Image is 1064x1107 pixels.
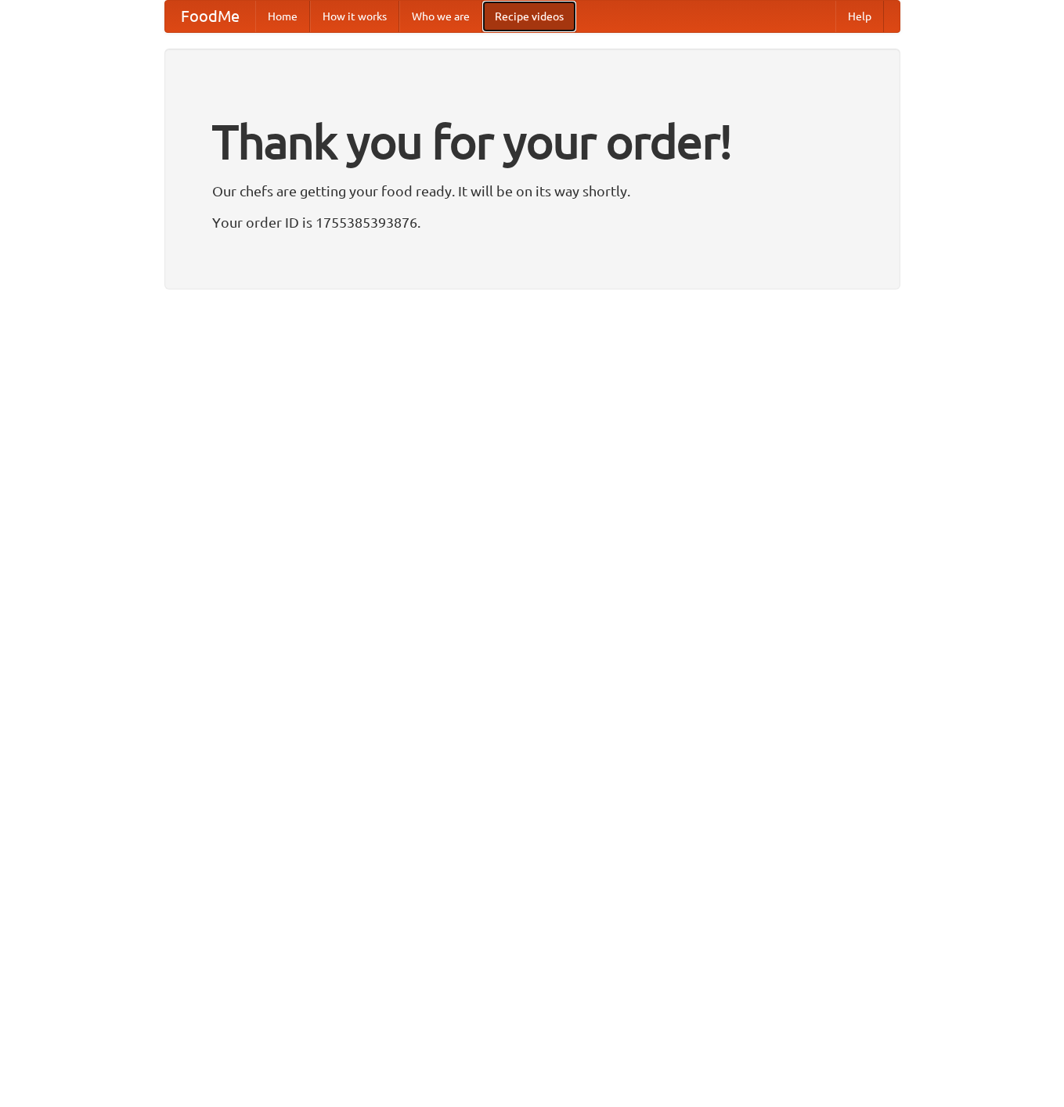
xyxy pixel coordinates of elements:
[255,1,310,32] a: Home
[212,210,853,234] p: Your order ID is 1755385393876.
[399,1,482,32] a: Who we are
[310,1,399,32] a: How it works
[212,179,853,203] p: Our chefs are getting your food ready. It will be on its way shortly.
[165,1,255,32] a: FoodMe
[212,104,853,179] h1: Thank you for your order!
[835,1,884,32] a: Help
[482,1,576,32] a: Recipe videos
